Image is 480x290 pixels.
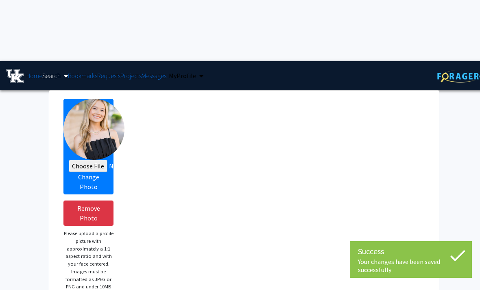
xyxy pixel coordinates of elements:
[6,253,35,284] iframe: Chat
[358,245,464,257] div: Success
[169,72,196,80] span: My Profile
[97,61,120,90] a: Requests
[142,61,166,90] a: Messages
[358,257,464,274] div: Your changes have been saved successfully
[120,61,142,90] a: Projects
[6,69,24,83] img: University of Kentucky Logo
[68,61,97,90] a: Bookmarks
[26,61,42,90] a: Home
[42,72,68,80] a: Search
[63,99,124,160] img: Profile Picture
[166,61,206,90] button: My profile dropdown to access profile and logout
[63,201,113,226] button: Remove Photo
[63,99,113,194] label: ChangeProfile Picture
[69,160,179,172] input: ChangeProfile Picture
